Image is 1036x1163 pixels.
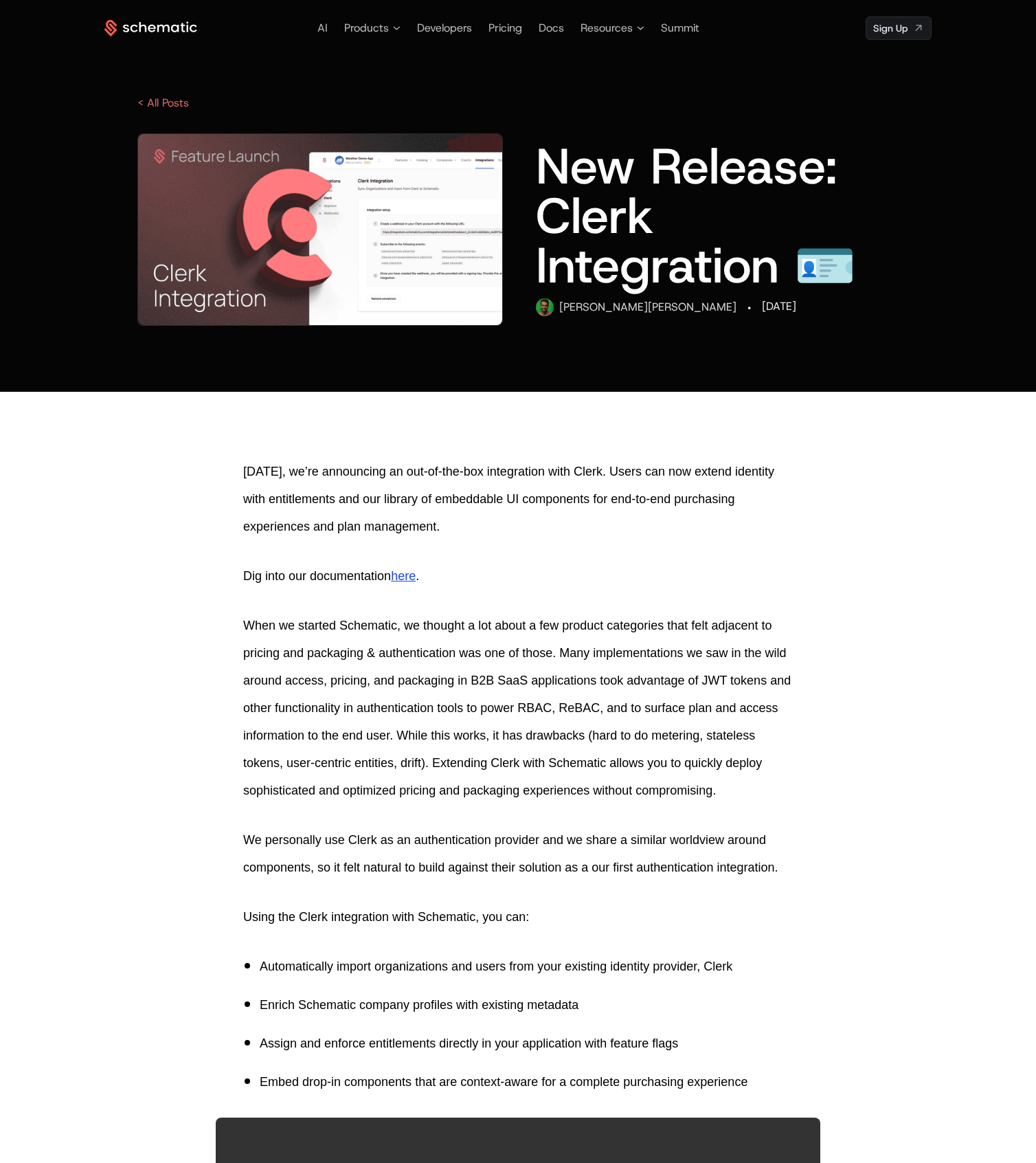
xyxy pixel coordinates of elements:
p: [DATE], we’re announcing an out-of-the-box integration with Clerk. Users can now extend identity ... [243,458,793,540]
p: Embed drop-in components that are context-aware for a complete purchasing experience [260,1068,793,1096]
p: Using the Clerk integration with Schematic, you can: [243,903,793,931]
a: Developers [417,21,472,35]
img: imagejas [536,298,554,316]
p: We personally use Clerk as an authentication provider and we share a similar worldview around com... [243,826,793,881]
p: Dig into our documentation . [243,562,793,590]
p: Assign and enforce entitlements directly in your application with feature flags [260,1030,793,1057]
a: Docs [539,21,564,35]
a: [object Object] [866,16,932,40]
span: Sign Up [873,21,908,35]
p: When we started Schematic, we thought a lot about a few product categories that felt adjacent to ... [243,612,793,804]
a: here [391,569,416,583]
img: image (18) [138,134,502,325]
p: Automatically import organizations and users from your existing identity provider, Clerk [260,953,793,980]
div: [DATE] [762,298,796,315]
span: Resources [581,20,633,36]
a: Pricing [488,21,522,35]
div: · [747,298,751,318]
a: AI [317,21,328,35]
span: Products [344,20,389,36]
a: < All Posts [137,96,189,110]
p: Enrich Schematic company profiles with existing metadata [260,991,793,1019]
a: Summit [661,21,699,35]
div: [PERSON_NAME] [PERSON_NAME] [559,299,736,315]
span: New Release: Clerk Integration 🪪 [536,133,856,298]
